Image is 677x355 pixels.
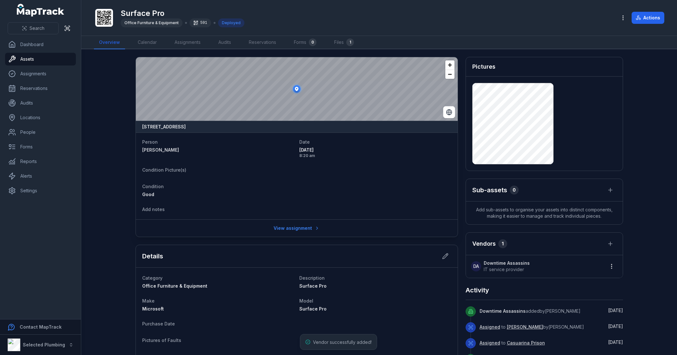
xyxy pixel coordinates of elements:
[5,170,76,182] a: Alerts
[17,4,64,17] a: MapTrack
[136,57,458,121] canvas: Map
[480,324,500,330] a: Assigned
[608,324,623,329] time: 8/19/2025, 8:20:29 AM
[443,106,455,118] button: Switch to Satellite View
[133,36,162,49] a: Calendar
[121,8,244,18] h1: Surface Pro
[608,308,623,313] span: [DATE]
[189,18,211,27] div: 591
[94,36,125,49] a: Overview
[472,62,495,71] h3: Pictures
[484,266,530,273] span: IT service provider
[299,153,451,158] span: 8:20 am
[5,97,76,109] a: Audits
[466,286,489,295] h2: Activity
[313,339,372,345] span: Vendor successfully added!
[299,298,313,304] span: Model
[480,340,500,346] a: Assigned
[608,308,623,313] time: 8/19/2025, 8:26:55 AM
[299,275,325,281] span: Description
[346,38,354,46] div: 1
[5,140,76,153] a: Forms
[5,38,76,51] a: Dashboard
[299,147,451,158] time: 8/19/2025, 8:20:29 AM
[142,321,175,326] span: Purchase Date
[472,239,496,248] h3: Vendors
[5,53,76,65] a: Assets
[466,201,623,224] span: Add sub-assets to organise your assets into distinct components, making it easier to manage and t...
[142,139,158,145] span: Person
[473,263,479,270] span: DA
[142,298,155,304] span: Make
[299,283,327,289] span: Surface Pro
[142,207,165,212] span: Add notes
[244,36,281,49] a: Reservations
[480,308,526,314] span: Downtime Assassins
[30,25,44,31] span: Search
[472,186,507,195] h2: Sub-assets
[299,147,451,153] span: [DATE]
[142,338,181,343] span: Pictures of Faults
[507,324,543,330] a: [PERSON_NAME]
[5,184,76,197] a: Settings
[480,324,584,330] span: to by [PERSON_NAME]
[445,70,455,79] button: Zoom out
[142,283,207,289] span: Office Furniture & Equipment
[142,147,294,153] a: [PERSON_NAME]
[289,36,322,49] a: Forms0
[329,36,359,49] a: Files1
[269,222,324,234] a: View assignment
[142,167,186,173] span: Condition Picture(s)
[471,260,599,273] a: DADowntime AssassinsIT service provider
[142,252,163,261] h2: Details
[498,239,507,248] div: 1
[299,306,327,311] span: Surface Pro
[142,124,186,130] strong: [STREET_ADDRESS]
[23,342,65,347] strong: Selected Plumbing
[632,12,664,24] button: Actions
[299,139,310,145] span: Date
[608,339,623,345] time: 5/16/2025, 8:49:26 AM
[480,340,545,345] span: to
[218,18,244,27] div: Deployed
[142,275,163,281] span: Category
[608,339,623,345] span: [DATE]
[480,308,581,314] span: added by [PERSON_NAME]
[5,126,76,139] a: People
[484,260,530,266] strong: Downtime Assassins
[8,22,59,34] button: Search
[169,36,206,49] a: Assignments
[510,186,519,195] div: 0
[5,155,76,168] a: Reports
[445,60,455,70] button: Zoom in
[5,111,76,124] a: Locations
[5,82,76,95] a: Reservations
[142,184,164,189] span: Condition
[142,306,164,311] span: Microsoft
[20,324,62,330] strong: Contact MapTrack
[608,324,623,329] span: [DATE]
[5,67,76,80] a: Assignments
[124,20,179,25] span: Office Furniture & Equipment
[507,340,545,346] a: Casuarina Prison
[213,36,236,49] a: Audits
[142,192,154,197] span: Good
[309,38,316,46] div: 0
